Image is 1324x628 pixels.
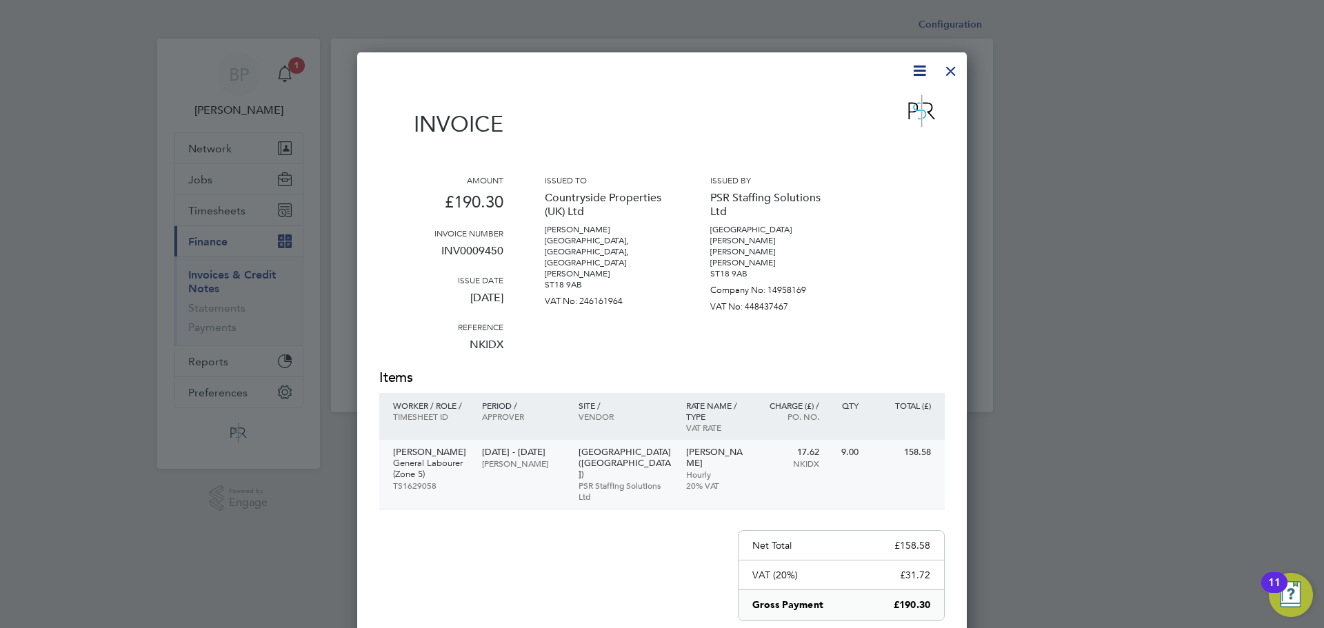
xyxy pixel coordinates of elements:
[872,447,931,458] p: 158.58
[393,411,468,422] p: Timesheet ID
[686,447,746,469] p: [PERSON_NAME]
[752,539,792,551] p: Net Total
[545,290,669,307] p: VAT No: 246161964
[900,569,930,581] p: £31.72
[686,400,746,422] p: Rate name / type
[579,411,672,422] p: Vendor
[759,458,819,469] p: NKIDX
[710,174,834,185] h3: Issued by
[752,598,823,612] p: Gross Payment
[710,268,834,279] p: ST18 9AB
[579,480,672,502] p: PSR Staffing Solutions Ltd
[710,224,834,246] p: [GEOGRAPHIC_DATA][PERSON_NAME]
[686,480,746,491] p: 20% VAT
[482,447,564,458] p: [DATE] - [DATE]
[379,174,503,185] h3: Amount
[899,90,945,132] img: psrsolutions-logo-remittance.png
[393,400,468,411] p: Worker / Role /
[482,458,564,469] p: [PERSON_NAME]
[393,480,468,491] p: TS1629058
[894,598,930,612] p: £190.30
[1268,583,1281,600] div: 11
[710,185,834,224] p: PSR Staffing Solutions Ltd
[379,321,503,332] h3: Reference
[1269,573,1313,617] button: Open Resource Center, 11 new notifications
[686,469,746,480] p: Hourly
[579,447,672,480] p: [GEOGRAPHIC_DATA] ([GEOGRAPHIC_DATA])
[379,274,503,285] h3: Issue date
[379,332,503,368] p: NKIDX
[579,400,672,411] p: Site /
[833,447,859,458] p: 9.00
[710,257,834,268] p: [PERSON_NAME]
[759,447,819,458] p: 17.62
[872,400,931,411] p: Total (£)
[393,447,468,458] p: [PERSON_NAME]
[545,268,669,279] p: [PERSON_NAME]
[482,411,564,422] p: Approver
[752,569,798,581] p: VAT (20%)
[545,279,669,290] p: ST18 9AB
[545,224,669,268] p: [PERSON_NAME][GEOGRAPHIC_DATA], [GEOGRAPHIC_DATA], [GEOGRAPHIC_DATA]
[759,411,819,422] p: Po. No.
[545,185,669,224] p: Countryside Properties (UK) Ltd
[833,400,859,411] p: QTY
[710,296,834,312] p: VAT No: 448437467
[710,246,834,257] p: [PERSON_NAME]
[894,539,930,551] p: £158.58
[379,285,503,321] p: [DATE]
[759,400,819,411] p: Charge (£) /
[379,111,503,137] h1: Invoice
[379,368,945,387] h2: Items
[545,174,669,185] h3: Issued to
[379,185,503,227] p: £190.30
[379,239,503,274] p: INV0009450
[482,400,564,411] p: Period /
[686,422,746,433] p: VAT rate
[379,227,503,239] h3: Invoice number
[710,279,834,296] p: Company No: 14958169
[393,458,468,480] p: General Labourer (Zone 5)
